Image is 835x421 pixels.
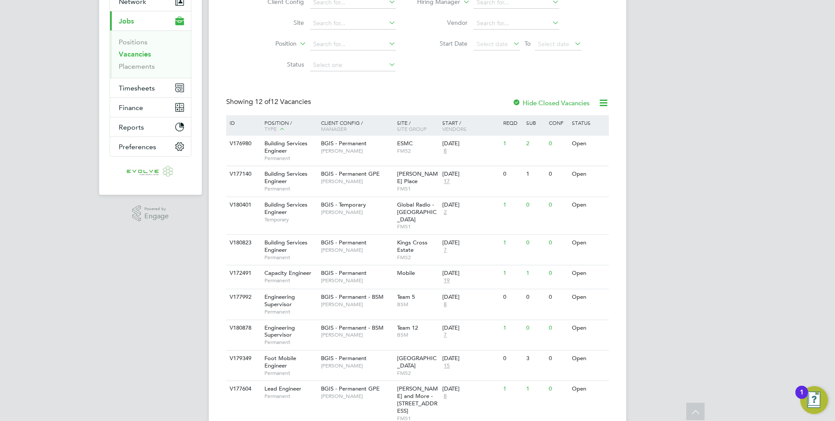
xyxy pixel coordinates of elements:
div: V180401 [227,197,258,213]
div: V176980 [227,136,258,152]
div: 0 [547,136,569,152]
div: 1 [501,320,524,336]
span: BGIS - Permanent - BSM [321,293,384,301]
div: 0 [547,320,569,336]
div: 0 [501,351,524,367]
span: [PERSON_NAME] [321,393,393,400]
button: Finance [110,98,191,117]
div: Conf [547,115,569,130]
label: Hide Closed Vacancies [512,99,590,107]
span: Manager [321,125,347,132]
span: Team 12 [397,324,418,331]
span: BGIS - Permanent [321,269,367,277]
span: Lead Engineer [264,385,301,392]
div: 1 [800,392,804,404]
span: [PERSON_NAME] Place [397,170,438,185]
div: 0 [501,166,524,182]
span: FMS1 [397,185,438,192]
span: [PERSON_NAME] [321,247,393,254]
span: Building Services Engineer [264,239,307,254]
span: [PERSON_NAME] [321,362,393,369]
span: Capacity Engineer [264,269,311,277]
div: [DATE] [442,355,499,362]
button: Reports [110,117,191,137]
div: [DATE] [442,201,499,209]
div: 0 [547,166,569,182]
div: 0 [547,351,569,367]
div: 0 [501,289,524,305]
div: V180823 [227,235,258,251]
span: Team 5 [397,293,415,301]
span: 2 [442,209,448,216]
span: Permanent [264,393,317,400]
a: Powered byEngage [132,205,169,222]
span: Select date [538,40,569,48]
span: 17 [442,178,451,185]
button: Jobs [110,11,191,30]
span: Site Group [397,125,427,132]
div: 0 [547,265,569,281]
span: [PERSON_NAME] [321,301,393,308]
span: Engineering Supervisor [264,324,295,339]
div: Showing [226,97,313,107]
div: [DATE] [442,140,499,147]
div: 0 [524,320,547,336]
span: FMS2 [397,370,438,377]
input: Select one [310,59,396,71]
span: [PERSON_NAME] and More - [STREET_ADDRESS] [397,385,438,414]
span: 8 [442,393,448,400]
span: BGIS - Permanent - BSM [321,324,384,331]
span: Type [264,125,277,132]
div: 0 [547,197,569,213]
span: Vendors [442,125,467,132]
div: Start / [440,115,501,136]
div: Open [570,289,608,305]
div: [DATE] [442,270,499,277]
div: 1 [524,166,547,182]
label: Status [254,60,304,68]
div: [DATE] [442,239,499,247]
span: 8 [442,301,448,308]
span: [GEOGRAPHIC_DATA] [397,354,437,369]
a: Positions [119,38,147,46]
span: Global Radio - [GEOGRAPHIC_DATA] [397,201,437,223]
span: BGIS - Permanent [321,239,367,246]
div: ID [227,115,258,130]
span: [PERSON_NAME] [321,331,393,338]
span: FMS1 [397,223,438,230]
div: 1 [501,235,524,251]
div: Reqd [501,115,524,130]
span: Preferences [119,143,156,151]
span: Kings Cross Estate [397,239,428,254]
span: 7 [442,247,448,254]
img: evolve-talent-logo-retina.png [127,165,174,179]
span: BGIS - Temporary [321,201,366,208]
div: 1 [524,265,547,281]
div: Open [570,136,608,152]
span: Permanent [264,308,317,315]
div: V177992 [227,289,258,305]
span: [PERSON_NAME] [321,209,393,216]
div: 0 [524,235,547,251]
div: 1 [501,197,524,213]
div: V177604 [227,381,258,397]
div: [DATE] [442,324,499,332]
span: [PERSON_NAME] [321,277,393,284]
span: Permanent [264,185,317,192]
input: Search for... [474,17,559,30]
span: 8 [442,147,448,155]
span: [PERSON_NAME] [321,178,393,185]
span: Select date [477,40,508,48]
span: 12 Vacancies [255,97,311,106]
div: 1 [501,265,524,281]
div: 3 [524,351,547,367]
span: FMS2 [397,254,438,261]
span: Temporary [264,216,317,223]
span: Jobs [119,17,134,25]
div: Open [570,381,608,397]
span: Finance [119,104,143,112]
div: 0 [547,235,569,251]
span: [PERSON_NAME] [321,147,393,154]
div: Site / [395,115,441,136]
span: To [522,38,533,49]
